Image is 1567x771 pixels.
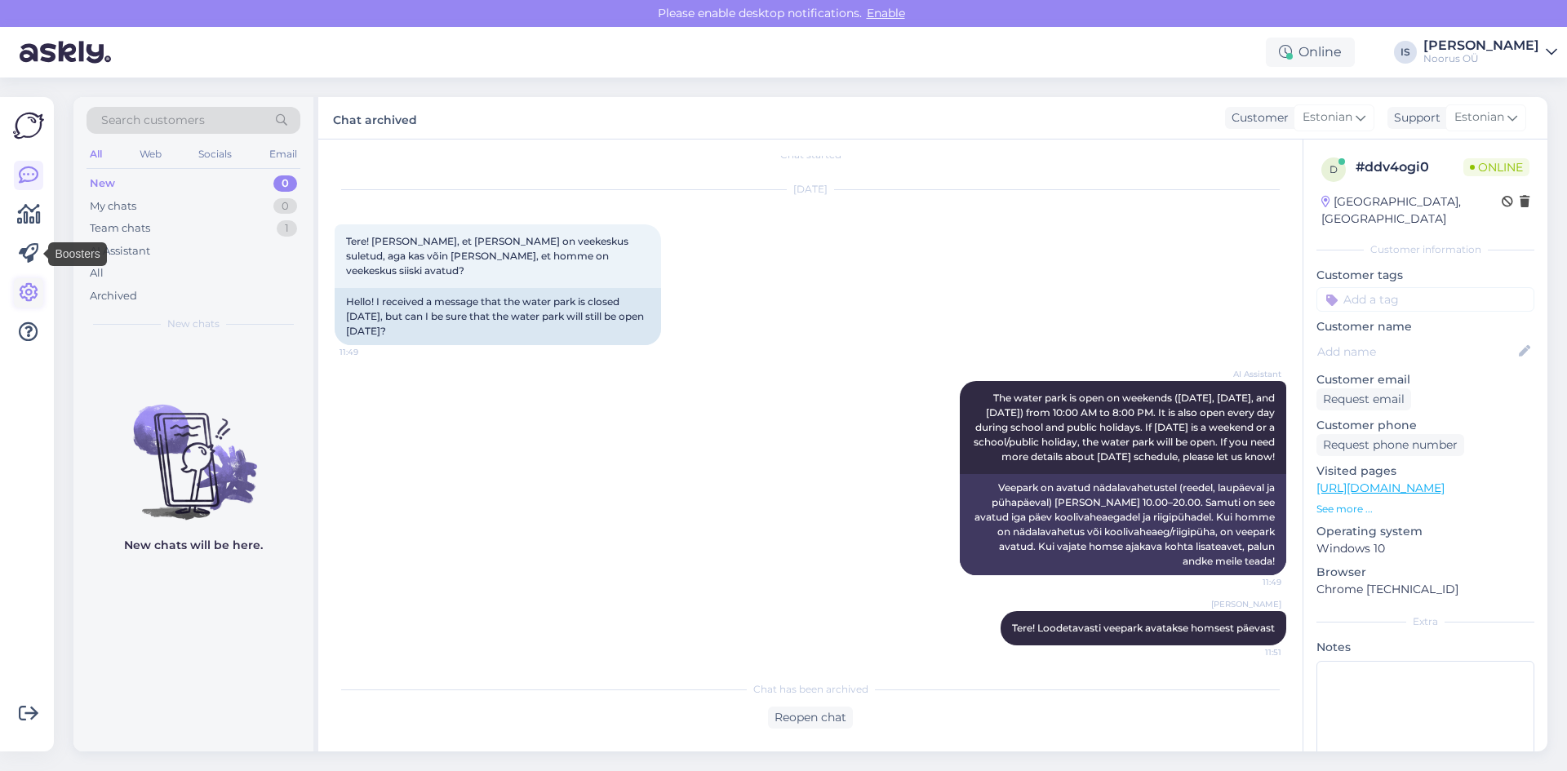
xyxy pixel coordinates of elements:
p: Windows 10 [1316,540,1534,557]
div: My chats [90,198,136,215]
input: Add name [1317,343,1516,361]
div: Archived [90,288,137,304]
div: Request phone number [1316,434,1464,456]
div: IS [1394,41,1417,64]
div: Web [136,144,165,165]
div: 1 [277,220,297,237]
span: [PERSON_NAME] [1211,598,1281,610]
div: All [90,265,104,281]
span: Online [1463,158,1529,176]
div: 0 [273,175,297,192]
span: New chats [167,317,220,331]
span: 11:49 [340,346,401,358]
p: Customer phone [1316,417,1534,434]
div: [PERSON_NAME] [1423,39,1539,52]
div: Email [266,144,300,165]
img: Askly Logo [13,110,44,141]
p: Customer email [1316,371,1534,388]
span: The water park is open on weekends ([DATE], [DATE], and [DATE]) from 10:00 AM to 8:00 PM. It is a... [974,392,1277,463]
p: New chats will be here. [124,537,263,554]
p: Customer tags [1316,267,1534,284]
p: Notes [1316,639,1534,656]
div: [GEOGRAPHIC_DATA], [GEOGRAPHIC_DATA] [1321,193,1502,228]
div: Socials [195,144,235,165]
p: Chrome [TECHNICAL_ID] [1316,581,1534,598]
a: [PERSON_NAME]Noorus OÜ [1423,39,1557,65]
div: Reopen chat [768,707,853,729]
span: Estonian [1303,109,1352,126]
div: Customer [1225,109,1289,126]
div: Veepark on avatud nädalavahetustel (reedel, laupäeval ja pühapäeval) [PERSON_NAME] 10.00–20.00. S... [960,474,1286,575]
span: 11:49 [1220,576,1281,588]
div: New [90,175,115,192]
div: Request email [1316,388,1411,410]
p: Operating system [1316,523,1534,540]
a: [URL][DOMAIN_NAME] [1316,481,1445,495]
span: 11:51 [1220,646,1281,658]
div: [DATE] [335,182,1286,197]
span: AI Assistant [1220,368,1281,380]
label: Chat archived [333,107,417,129]
span: Tere! Loodetavasti veepark avatakse homsest päevast [1012,622,1275,634]
p: Browser [1316,564,1534,581]
span: Estonian [1454,109,1504,126]
p: See more ... [1316,502,1534,516]
div: Customer information [1316,242,1534,257]
span: Search customers [101,112,205,129]
p: Visited pages [1316,463,1534,480]
div: Boosters [48,242,106,266]
div: AI Assistant [90,243,150,259]
div: 0 [273,198,297,215]
span: d [1330,163,1338,175]
input: Add a tag [1316,287,1534,312]
span: Enable [862,6,910,20]
div: All [87,144,105,165]
img: No chats [73,375,313,522]
div: Extra [1316,614,1534,629]
div: # ddv4ogi0 [1356,157,1463,177]
span: Chat has been archived [753,682,868,697]
div: Online [1266,38,1355,67]
span: Tere! [PERSON_NAME], et [PERSON_NAME] on veekeskus suletud, aga kas võin [PERSON_NAME], et homme ... [346,235,631,277]
div: Hello! I received a message that the water park is closed [DATE], but can I be sure that the wate... [335,288,661,345]
p: Customer name [1316,318,1534,335]
div: Noorus OÜ [1423,52,1539,65]
div: Support [1387,109,1440,126]
div: Team chats [90,220,150,237]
